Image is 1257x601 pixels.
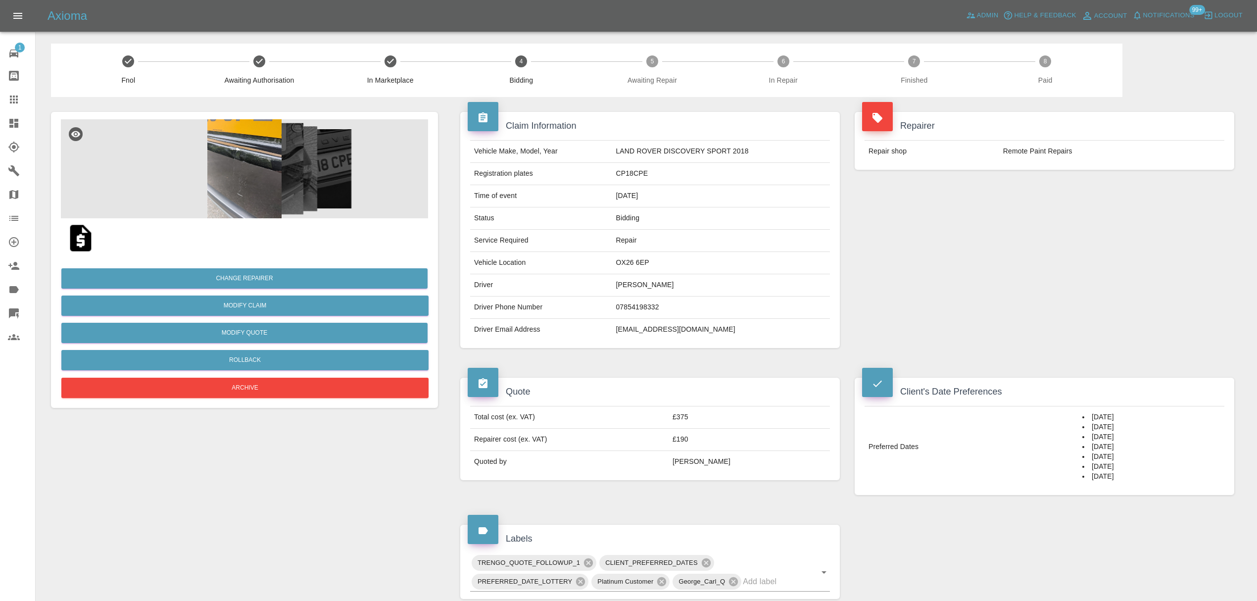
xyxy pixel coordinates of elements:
text: 8 [1044,58,1047,65]
div: TRENGO_QUOTE_FOLLOWUP_1 [472,555,596,571]
span: Logout [1214,10,1243,21]
li: [DATE] [1082,412,1220,422]
td: Total cost (ex. VAT) [470,406,669,429]
button: Modify Quote [61,323,428,343]
td: Driver Phone Number [470,297,612,319]
td: Remote Paint Repairs [999,141,1224,162]
span: In Repair [722,75,845,85]
button: Rollback [61,350,429,370]
td: CP18CPE [612,163,830,185]
td: Bidding [612,207,830,230]
td: Repairer cost (ex. VAT) [470,429,669,451]
button: Open [817,565,831,579]
span: Bidding [460,75,583,85]
td: Repair [612,230,830,252]
h4: Labels [468,532,832,546]
td: Preferred Dates [865,406,1078,488]
button: Help & Feedback [1001,8,1078,23]
td: [EMAIL_ADDRESS][DOMAIN_NAME] [612,319,830,341]
button: Logout [1201,8,1245,23]
a: Admin [964,8,1001,23]
li: [DATE] [1082,422,1220,432]
td: [DATE] [612,185,830,207]
span: Help & Feedback [1014,10,1076,21]
span: 1 [15,43,25,52]
a: Account [1079,8,1130,24]
h4: Claim Information [468,119,832,133]
h4: Client's Date Preferences [862,385,1227,399]
td: [PERSON_NAME] [669,451,830,473]
text: 7 [913,58,916,65]
td: Driver Email Address [470,319,612,341]
span: PREFERRED_DATE_LOTTERY [472,576,578,587]
td: Vehicle Location [470,252,612,274]
span: CLIENT_PREFERRED_DATES [599,557,704,568]
button: Archive [61,378,429,398]
td: £375 [669,406,830,429]
text: 5 [651,58,654,65]
span: 99+ [1189,5,1205,15]
h4: Repairer [862,119,1227,133]
span: Awaiting Authorisation [198,75,321,85]
li: [DATE] [1082,432,1220,442]
li: [DATE] [1082,442,1220,452]
td: Quoted by [470,451,669,473]
td: Driver [470,274,612,297]
td: Time of event [470,185,612,207]
td: £190 [669,429,830,451]
td: Status [470,207,612,230]
span: Fnol [67,75,190,85]
button: Change Repairer [61,268,428,289]
li: [DATE] [1082,452,1220,462]
div: George_Carl_Q [673,574,741,590]
td: Registration plates [470,163,612,185]
text: 4 [520,58,523,65]
span: Admin [977,10,999,21]
button: Open drawer [6,4,30,28]
li: [DATE] [1082,472,1220,482]
h5: Axioma [48,8,87,24]
span: Awaiting Repair [591,75,714,85]
span: Paid [984,75,1107,85]
input: Add label [743,574,802,589]
td: 07854198332 [612,297,830,319]
img: 46402a3e-cd81-45d8-992a-dba884541df5 [61,119,428,218]
td: LAND ROVER DISCOVERY SPORT 2018 [612,141,830,163]
td: Vehicle Make, Model, Year [470,141,612,163]
li: [DATE] [1082,462,1220,472]
button: Notifications [1130,8,1197,23]
div: Platinum Customer [591,574,670,590]
span: George_Carl_Q [673,576,731,587]
span: In Marketplace [329,75,452,85]
span: Platinum Customer [591,576,659,587]
td: [PERSON_NAME] [612,274,830,297]
h4: Quote [468,385,832,399]
span: Account [1094,10,1127,22]
td: OX26 6EP [612,252,830,274]
span: TRENGO_QUOTE_FOLLOWUP_1 [472,557,586,568]
span: Finished [853,75,976,85]
div: CLIENT_PREFERRED_DATES [599,555,714,571]
img: qt_1S0gs8A4aDea5wMjYKLXVe7e [65,222,97,254]
text: 6 [781,58,785,65]
a: Modify Claim [61,296,429,316]
td: Service Required [470,230,612,252]
td: Repair shop [865,141,999,162]
span: Notifications [1143,10,1195,21]
div: PREFERRED_DATE_LOTTERY [472,574,588,590]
